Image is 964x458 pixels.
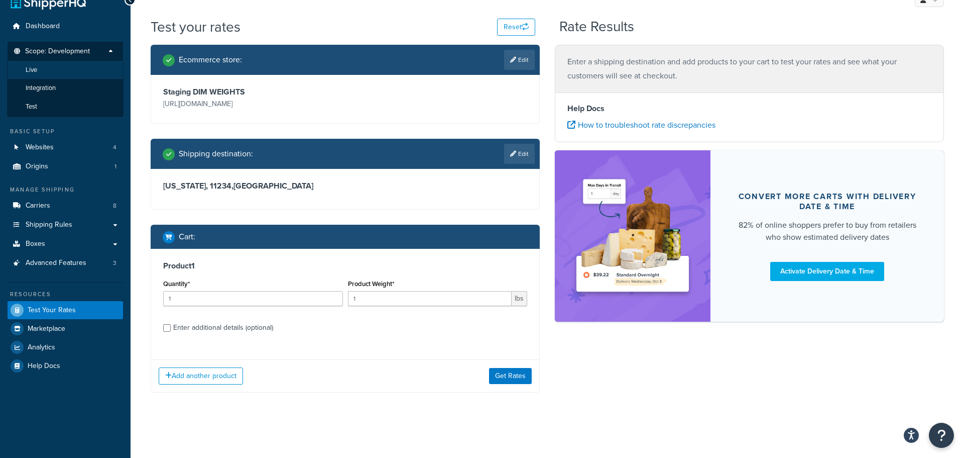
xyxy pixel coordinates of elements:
[8,235,123,253] a: Boxes
[28,362,60,371] span: Help Docs
[28,325,65,333] span: Marketplace
[159,368,243,385] button: Add another product
[179,55,242,64] h2: Ecommerce store :
[8,338,123,356] a: Analytics
[570,165,695,307] img: feature-image-ddt-36eae7f7280da8017bfb280eaccd9c446f90b1fe08728e4019434db127062ab4.png
[113,259,116,267] span: 3
[348,280,394,288] label: Product Weight*
[497,19,535,36] button: Reset
[567,119,715,131] a: How to troubleshoot rate discrepancies
[163,324,171,332] input: Enter additional details (optional)
[8,138,123,157] li: Websites
[163,261,527,271] h3: Product 1
[163,291,343,306] input: 0.0
[7,61,124,79] li: Live
[151,17,240,37] h1: Test your rates
[489,368,532,384] button: Get Rates
[8,157,123,176] a: Origins1
[770,262,884,281] a: Activate Delivery Date & Time
[8,17,123,36] a: Dashboard
[163,181,527,191] h3: [US_STATE], 11234 , [GEOGRAPHIC_DATA]
[559,19,634,35] h2: Rate Results
[504,50,535,70] a: Edit
[8,301,123,319] a: Test Your Rates
[567,103,931,115] h4: Help Docs
[504,144,535,164] a: Edit
[8,290,123,299] div: Resources
[26,202,50,210] span: Carriers
[8,138,123,157] a: Websites4
[179,149,253,158] h2: Shipping destination :
[735,219,920,243] div: 82% of online shoppers prefer to buy from retailers who show estimated delivery dates
[26,84,56,93] span: Integration
[567,55,931,83] p: Enter a shipping destination and add products to your cart to test your rates and see what your c...
[28,343,55,352] span: Analytics
[163,87,343,97] h3: Staging DIM WEIGHTS
[8,197,123,215] li: Carriers
[26,103,37,111] span: Test
[8,127,123,136] div: Basic Setup
[179,232,195,241] h2: Cart :
[8,357,123,375] a: Help Docs
[163,280,190,288] label: Quantity*
[25,47,90,56] span: Scope: Development
[7,98,124,116] li: Test
[8,216,123,234] a: Shipping Rules
[113,202,116,210] span: 8
[26,162,48,171] span: Origins
[8,197,123,215] a: Carriers8
[28,306,76,315] span: Test Your Rates
[26,143,54,152] span: Websites
[113,143,116,152] span: 4
[8,254,123,272] a: Advanced Features3
[26,240,45,248] span: Boxes
[8,254,123,272] li: Advanced Features
[114,162,116,171] span: 1
[7,79,124,98] li: Integration
[512,291,527,306] span: lbs
[26,22,60,31] span: Dashboard
[735,192,920,212] div: Convert more carts with delivery date & time
[163,97,343,111] p: [URL][DOMAIN_NAME]
[348,291,512,306] input: 0.00
[8,186,123,194] div: Manage Shipping
[26,66,37,74] span: Live
[26,221,72,229] span: Shipping Rules
[8,320,123,338] a: Marketplace
[929,423,954,448] button: Open Resource Center
[26,259,86,267] span: Advanced Features
[8,157,123,176] li: Origins
[173,321,273,335] div: Enter additional details (optional)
